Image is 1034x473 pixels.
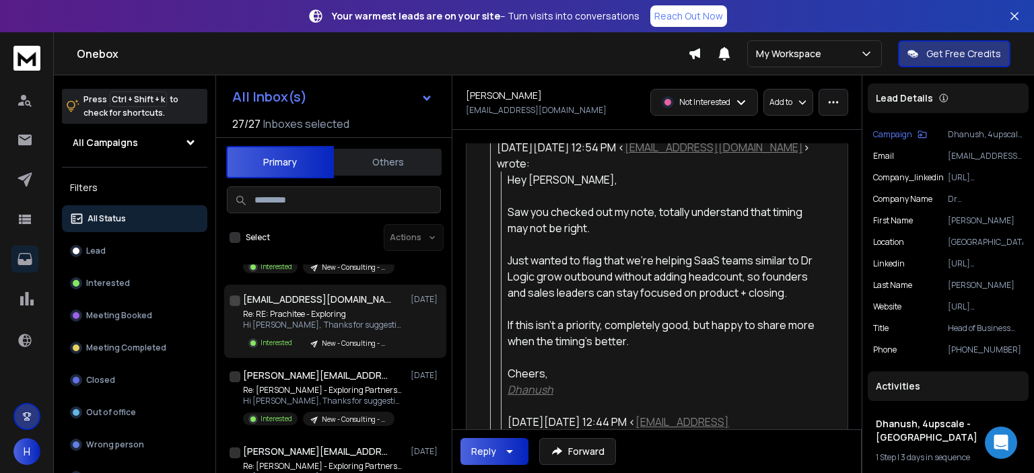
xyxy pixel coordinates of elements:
p: Add to [769,97,792,108]
a: Dhanush [508,382,553,397]
p: [URL][DOMAIN_NAME] [948,301,1023,312]
p: New - Consulting - Indian - Allurecent [322,338,386,349]
button: Get Free Credits [898,40,1010,67]
p: New - Consulting - Indian - Allurecent [322,262,386,272]
p: [PERSON_NAME] [948,215,1023,226]
img: logo [13,46,40,71]
p: title [873,323,889,334]
p: [PERSON_NAME] [948,280,1023,291]
h1: All Inbox(s) [232,90,307,104]
button: Wrong person [62,431,207,458]
button: Lead [62,238,207,264]
button: H [13,438,40,465]
div: Cheers, [508,365,818,381]
div: Saw you checked out my note, totally understand that timing may not be right. [508,204,818,236]
p: Lead [86,246,106,256]
button: All Campaigns [62,129,207,156]
label: Select [246,232,270,243]
button: Closed [62,367,207,394]
p: Dr [PERSON_NAME] [948,194,1023,205]
p: linkedin [873,258,905,269]
p: Not Interested [679,97,730,108]
button: Others [334,147,442,177]
span: Ctrl + Shift + k [110,92,167,107]
p: Closed [86,375,115,386]
button: Reply [460,438,528,465]
button: Meeting Booked [62,302,207,329]
div: Hey [PERSON_NAME], [508,172,818,188]
p: [DATE] [411,370,441,381]
p: Meeting Booked [86,310,152,321]
div: [DATE][DATE] 12:44 PM < > wrote: [508,414,818,446]
p: website [873,301,901,312]
p: [DATE] [411,446,441,457]
p: Head of Business Operations [948,323,1023,334]
p: Phone [873,344,897,355]
h1: All Campaigns [73,136,138,149]
p: location [873,237,904,248]
p: Last Name [873,280,912,291]
div: [DATE][DATE] 12:54 PM < > wrote: [497,139,818,172]
button: All Status [62,205,207,232]
p: – Turn visits into conversations [332,9,640,23]
button: Out of office [62,399,207,426]
p: [DATE] [411,294,441,305]
p: Email [873,151,894,161]
p: Re: [PERSON_NAME] - Exploring Partnership [243,385,405,396]
p: Re: RE: Prachitee - Exploring [243,309,405,320]
p: Company Name [873,194,932,205]
p: Interested [261,414,292,424]
button: Primary [226,146,334,178]
p: Hi [PERSON_NAME], Thanks for suggesting [DATE] [243,320,405,330]
p: Interested [86,278,130,289]
p: All Status [88,213,126,224]
div: Reply [471,445,496,458]
p: Reach Out Now [654,9,723,23]
p: Press to check for shortcuts. [83,93,178,120]
p: Hi [PERSON_NAME], Thanks for suggesting [DATE] [243,396,405,406]
a: Reach Out Now [650,5,727,27]
p: Lead Details [876,92,933,105]
div: Open Intercom Messenger [985,427,1017,459]
p: Get Free Credits [926,47,1001,61]
div: Just wanted to flag that we’re helping SaaS teams similar to Dr Logic grow outbound without addin... [508,252,818,301]
button: Forward [539,438,616,465]
a: [EMAIL_ADDRESS][DOMAIN_NAME] [625,140,803,155]
p: [GEOGRAPHIC_DATA] [948,237,1023,248]
p: [URL][DOMAIN_NAME][PERSON_NAME] [948,258,1023,269]
p: Out of office [86,407,136,418]
p: Wrong person [86,439,144,450]
p: [PHONE_NUMBER] [948,344,1023,355]
p: Interested [261,338,292,348]
p: [EMAIL_ADDRESS][DOMAIN_NAME] [948,151,1023,161]
h3: Filters [62,178,207,197]
button: Meeting Completed [62,334,207,361]
h3: Inboxes selected [263,116,349,132]
span: 27 / 27 [232,116,261,132]
p: New - Consulting - Indian - Allurecent [322,414,386,425]
p: company_linkedin [873,172,944,183]
strong: Your warmest leads are on your site [332,9,500,22]
span: 1 Step [876,451,896,463]
p: [EMAIL_ADDRESS][DOMAIN_NAME] [466,105,607,116]
p: Interested [261,262,292,272]
p: Meeting Completed [86,342,166,353]
h1: [PERSON_NAME] [466,89,542,102]
p: Re: [PERSON_NAME] - Exploring Partnership [243,461,405,472]
h1: Dhanush, 4upscale - [GEOGRAPHIC_DATA] [876,417,1021,444]
div: | [876,452,1021,463]
h1: [EMAIL_ADDRESS][DOMAIN_NAME] [243,293,391,306]
p: Campaign [873,129,912,140]
span: 3 days in sequence [901,451,970,463]
button: All Inbox(s) [221,83,444,110]
button: Interested [62,270,207,297]
p: [URL][DOMAIN_NAME] [948,172,1023,183]
div: If this isn’t a priority, completely good, but happy to share more when the timing’s better. [508,317,818,349]
div: Activities [868,371,1029,401]
h1: [PERSON_NAME][EMAIL_ADDRESS][DOMAIN_NAME] [243,445,391,458]
button: Campaign [873,129,927,140]
p: My Workspace [756,47,827,61]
